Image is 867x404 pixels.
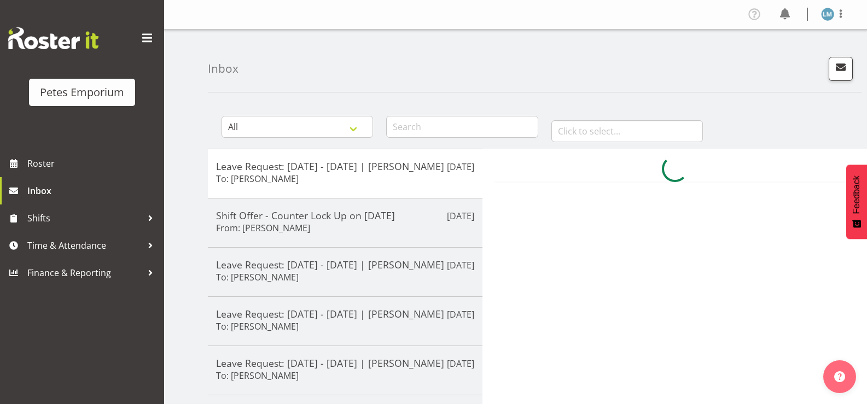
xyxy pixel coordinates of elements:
[216,321,299,332] h6: To: [PERSON_NAME]
[216,223,310,233] h6: From: [PERSON_NAME]
[208,62,238,75] h4: Inbox
[447,308,474,321] p: [DATE]
[216,308,474,320] h5: Leave Request: [DATE] - [DATE] | [PERSON_NAME]
[27,237,142,254] span: Time & Attendance
[27,155,159,172] span: Roster
[27,210,142,226] span: Shifts
[852,175,862,214] span: Feedback
[216,357,474,369] h5: Leave Request: [DATE] - [DATE] | [PERSON_NAME]
[447,259,474,272] p: [DATE]
[386,116,538,138] input: Search
[447,357,474,370] p: [DATE]
[8,27,98,49] img: Rosterit website logo
[821,8,834,21] img: lianne-morete5410.jpg
[216,370,299,381] h6: To: [PERSON_NAME]
[447,160,474,173] p: [DATE]
[216,160,474,172] h5: Leave Request: [DATE] - [DATE] | [PERSON_NAME]
[40,84,124,101] div: Petes Emporium
[834,371,845,382] img: help-xxl-2.png
[447,209,474,223] p: [DATE]
[216,209,474,221] h5: Shift Offer - Counter Lock Up on [DATE]
[216,272,299,283] h6: To: [PERSON_NAME]
[27,265,142,281] span: Finance & Reporting
[216,173,299,184] h6: To: [PERSON_NAME]
[27,183,159,199] span: Inbox
[216,259,474,271] h5: Leave Request: [DATE] - [DATE] | [PERSON_NAME]
[551,120,703,142] input: Click to select...
[846,165,867,239] button: Feedback - Show survey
